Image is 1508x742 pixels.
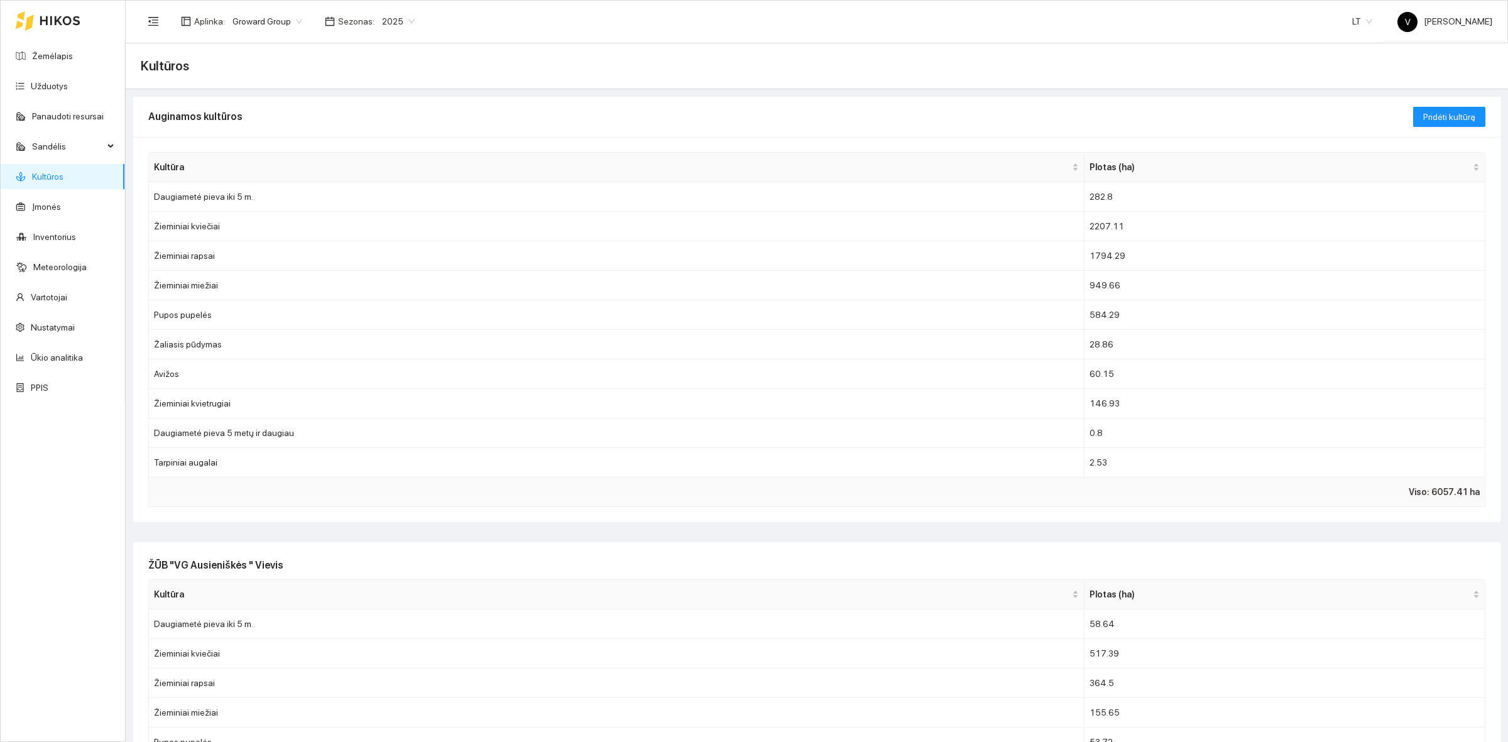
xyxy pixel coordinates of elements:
span: layout [181,16,191,26]
td: 584.29 [1085,300,1485,330]
td: 2207.11 [1085,212,1485,241]
a: Ūkio analitika [31,352,83,363]
td: Avižos [149,359,1085,389]
td: 155.65 [1085,698,1485,728]
a: Panaudoti resursai [32,111,104,121]
span: Sandėlis [32,134,104,159]
td: Tarpiniai augalai [149,448,1085,477]
td: Daugiametė pieva iki 5 m. [149,609,1085,639]
h2: ŽŪB "VG Ausieniškės " Vievis [148,557,1485,573]
th: this column's title is Plotas (ha),this column is sortable [1085,580,1485,609]
span: V [1405,12,1411,32]
a: Įmonės [32,202,61,212]
a: Žemėlapis [32,51,73,61]
th: this column's title is Plotas (ha),this column is sortable [1085,153,1485,182]
a: Užduotys [31,81,68,91]
td: Žieminiai kvietrugiai [149,389,1085,418]
td: Žieminiai kviečiai [149,212,1085,241]
a: Meteorologija [33,262,87,272]
span: Kultūra [154,587,1069,601]
a: Vartotojai [31,292,67,302]
span: calendar [325,16,335,26]
a: Kultūros [32,172,63,182]
span: Groward Group [232,12,302,31]
td: 949.66 [1085,271,1485,300]
td: 2.53 [1085,448,1485,477]
td: Žieminiai miežiai [149,698,1085,728]
td: 517.39 [1085,639,1485,668]
span: Kultūra [154,160,1069,174]
td: 58.64 [1085,609,1485,639]
span: Plotas (ha) [1090,587,1470,601]
button: menu-fold [141,9,166,34]
span: Pridėti kultūrą [1423,110,1475,124]
td: 0.8 [1085,418,1485,448]
span: Kultūros [141,56,189,76]
td: Žieminiai rapsai [149,241,1085,271]
td: Žieminiai rapsai [149,668,1085,698]
span: Viso: 6057.41 ha [1409,485,1480,499]
span: LT [1352,12,1372,31]
a: Inventorius [33,232,76,242]
td: 146.93 [1085,389,1485,418]
th: this column's title is Kultūra,this column is sortable [149,580,1085,609]
td: 282.8 [1085,182,1485,212]
td: Pupos pupelės [149,300,1085,330]
td: Daugiametė pieva 5 metų ir daugiau [149,418,1085,448]
span: Plotas (ha) [1090,160,1470,174]
td: 60.15 [1085,359,1485,389]
td: Žaliasis pūdymas [149,330,1085,359]
th: this column's title is Kultūra,this column is sortable [149,153,1085,182]
span: menu-fold [148,16,159,27]
td: Daugiametė pieva iki 5 m. [149,182,1085,212]
td: 1794.29 [1085,241,1485,271]
span: 2025 [382,12,415,31]
span: Sezonas : [338,14,374,28]
a: Nustatymai [31,322,75,332]
td: 364.5 [1085,668,1485,698]
a: PPIS [31,383,48,393]
div: Auginamos kultūros [148,99,1413,134]
td: Žieminiai kviečiai [149,639,1085,668]
span: Aplinka : [194,14,225,28]
button: Pridėti kultūrą [1413,107,1485,127]
span: [PERSON_NAME] [1397,16,1492,26]
td: 28.86 [1085,330,1485,359]
td: Žieminiai miežiai [149,271,1085,300]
